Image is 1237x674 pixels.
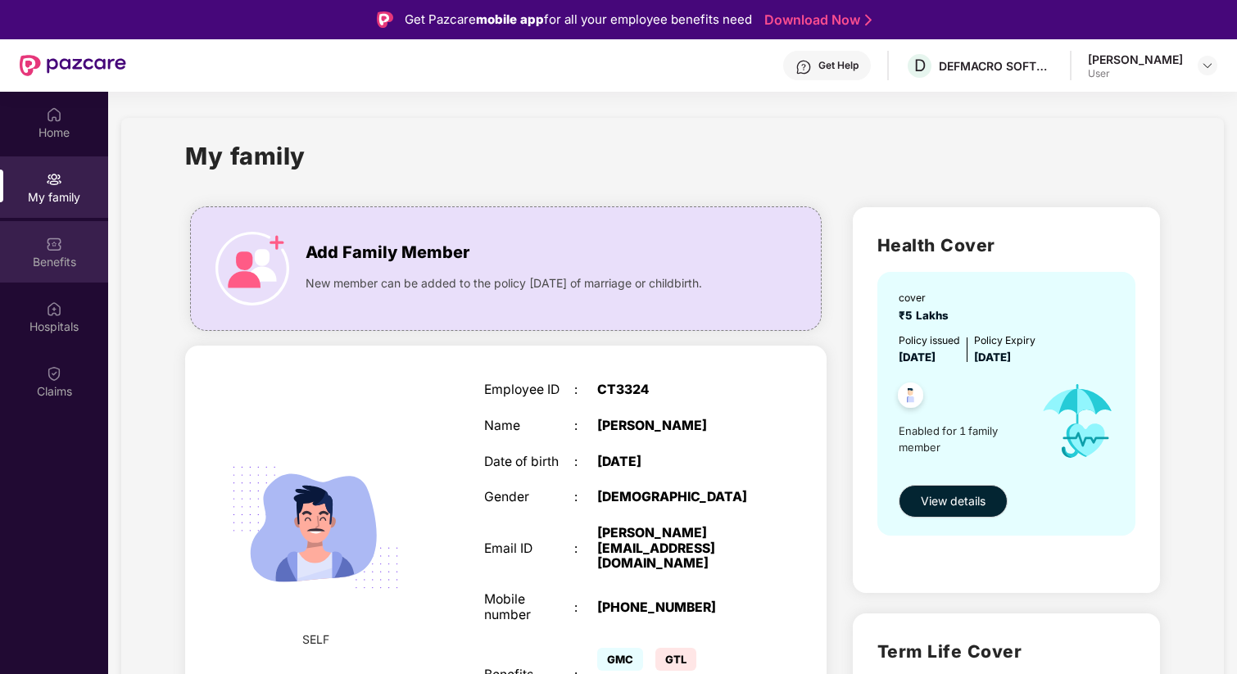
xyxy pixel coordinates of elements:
[1088,52,1183,67] div: [PERSON_NAME]
[574,455,597,470] div: :
[46,106,62,123] img: svg+xml;base64,PHN2ZyBpZD0iSG9tZSIgeG1sbnM9Imh0dHA6Ly93d3cudzMub3JnLzIwMDAvc3ZnIiB3aWR0aD0iMjAiIG...
[597,490,755,505] div: [DEMOGRAPHIC_DATA]
[484,592,574,622] div: Mobile number
[405,10,752,29] div: Get Pazcare for all your employee benefits need
[484,418,574,434] div: Name
[921,492,986,510] span: View details
[574,382,597,398] div: :
[1088,67,1183,80] div: User
[46,171,62,188] img: svg+xml;base64,PHN2ZyB3aWR0aD0iMjAiIGhlaWdodD0iMjAiIHZpZXdCb3g9IjAgMCAyMCAyMCIgZmlsbD0ibm9uZSIgeG...
[899,332,960,348] div: Policy issued
[597,418,755,434] div: [PERSON_NAME]
[877,638,1135,665] h2: Term Life Cover
[1201,59,1214,72] img: svg+xml;base64,PHN2ZyBpZD0iRHJvcGRvd24tMzJ4MzIiIHhtbG5zPSJodHRwOi8vd3d3LnczLm9yZy8yMDAwL3N2ZyIgd2...
[899,290,955,305] div: cover
[914,56,926,75] span: D
[899,485,1008,518] button: View details
[20,55,126,76] img: New Pazcare Logo
[939,58,1053,74] div: DEFMACRO SOFTWARE PRIVATE LIMITED
[899,423,1026,456] span: Enabled for 1 family member
[302,631,329,649] span: SELF
[795,59,812,75] img: svg+xml;base64,PHN2ZyBpZD0iSGVscC0zMngzMiIgeG1sbnM9Imh0dHA6Ly93d3cudzMub3JnLzIwMDAvc3ZnIiB3aWR0aD...
[574,541,597,557] div: :
[597,382,755,398] div: CT3324
[484,382,574,398] div: Employee ID
[484,455,574,470] div: Date of birth
[877,232,1135,259] h2: Health Cover
[899,351,936,364] span: [DATE]
[484,541,574,557] div: Email ID
[865,11,872,29] img: Stroke
[597,648,643,671] span: GMC
[974,332,1035,348] div: Policy Expiry
[185,138,306,174] h1: My family
[306,240,469,265] span: Add Family Member
[818,59,859,72] div: Get Help
[974,351,1011,364] span: [DATE]
[1026,366,1129,477] img: icon
[597,526,755,572] div: [PERSON_NAME][EMAIL_ADDRESS][DOMAIN_NAME]
[46,236,62,252] img: svg+xml;base64,PHN2ZyBpZD0iQmVuZWZpdHMiIHhtbG5zPSJodHRwOi8vd3d3LnczLm9yZy8yMDAwL3N2ZyIgd2lkdGg9Ij...
[764,11,867,29] a: Download Now
[377,11,393,28] img: Logo
[476,11,544,27] strong: mobile app
[574,490,597,505] div: :
[215,232,289,305] img: icon
[46,301,62,317] img: svg+xml;base64,PHN2ZyBpZD0iSG9zcGl0YWxzIiB4bWxucz0iaHR0cDovL3d3dy53My5vcmcvMjAwMC9zdmciIHdpZHRoPS...
[574,418,597,434] div: :
[46,365,62,382] img: svg+xml;base64,PHN2ZyBpZD0iQ2xhaW0iIHhtbG5zPSJodHRwOi8vd3d3LnczLm9yZy8yMDAwL3N2ZyIgd2lkdGg9IjIwIi...
[890,378,931,418] img: svg+xml;base64,PHN2ZyB4bWxucz0iaHR0cDovL3d3dy53My5vcmcvMjAwMC9zdmciIHdpZHRoPSI0OC45NDMiIGhlaWdodD...
[899,309,955,322] span: ₹5 Lakhs
[655,648,696,671] span: GTL
[597,455,755,470] div: [DATE]
[597,600,755,616] div: [PHONE_NUMBER]
[212,424,419,631] img: svg+xml;base64,PHN2ZyB4bWxucz0iaHR0cDovL3d3dy53My5vcmcvMjAwMC9zdmciIHdpZHRoPSIyMjQiIGhlaWdodD0iMT...
[574,600,597,616] div: :
[306,274,702,292] span: New member can be added to the policy [DATE] of marriage or childbirth.
[484,490,574,505] div: Gender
